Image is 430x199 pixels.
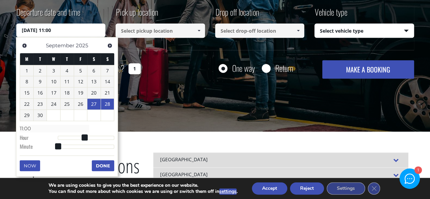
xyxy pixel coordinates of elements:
[414,167,421,174] div: 1
[49,182,238,188] p: We are using cookies to give you the best experience on our website.
[20,143,57,152] dt: Minute
[74,65,87,76] a: 5
[314,6,347,23] label: Vehicle type
[106,55,109,62] span: Sunday
[322,60,414,79] button: MAKE A BOOKING
[34,65,47,76] a: 2
[20,160,40,171] button: Now
[25,55,28,62] span: Monday
[46,42,74,49] span: September
[232,64,255,72] label: One way
[66,55,68,62] span: Thursday
[16,6,80,23] label: Departure date and time
[49,188,238,195] p: You can find out more about which cookies we are using or switch them off in .
[107,43,113,48] span: Next
[76,42,88,49] span: 2025
[74,76,87,87] a: 12
[101,76,114,87] a: 14
[252,182,287,195] button: Accept
[34,87,47,98] a: 16
[52,55,55,62] span: Wednesday
[61,65,74,76] a: 4
[20,99,33,110] a: 22
[61,76,74,87] a: 11
[368,182,380,195] button: Close GDPR Cookie Banner
[215,6,259,23] label: Drop off location
[215,23,305,38] input: Select drop-off location
[275,64,293,72] label: Return
[74,87,87,98] a: 19
[101,99,114,110] a: 28
[153,152,408,167] div: [GEOGRAPHIC_DATA]
[193,23,204,38] a: Show All Items
[74,99,87,110] a: 26
[61,87,74,98] a: 18
[219,188,237,195] button: settings
[87,76,101,87] a: 13
[20,110,33,121] a: 29
[16,60,124,77] label: How many passengers ?
[22,43,27,48] span: Previous
[87,99,101,110] a: 27
[39,55,41,62] span: Tuesday
[20,76,33,87] a: 8
[20,134,57,143] dt: Hour
[93,55,95,62] span: Saturday
[20,65,33,76] a: 1
[105,41,114,50] a: Next
[80,55,82,62] span: Friday
[20,41,29,50] a: Previous
[34,110,47,121] a: 30
[101,87,114,98] a: 21
[116,23,205,38] input: Select pickup location
[290,182,324,195] button: Reject
[61,99,74,110] a: 25
[47,99,60,110] a: 24
[87,65,101,76] a: 6
[47,76,60,87] a: 10
[20,87,33,98] a: 15
[47,87,60,98] a: 17
[47,65,60,76] a: 3
[34,99,47,110] a: 23
[327,182,365,195] button: Settings
[92,160,114,171] button: Done
[293,23,304,38] a: Show All Items
[101,65,114,76] a: 7
[315,24,414,38] span: Select vehicle type
[34,76,47,87] a: 9
[116,6,158,23] label: Pick up location
[87,87,101,98] a: 20
[153,167,408,182] div: [GEOGRAPHIC_DATA]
